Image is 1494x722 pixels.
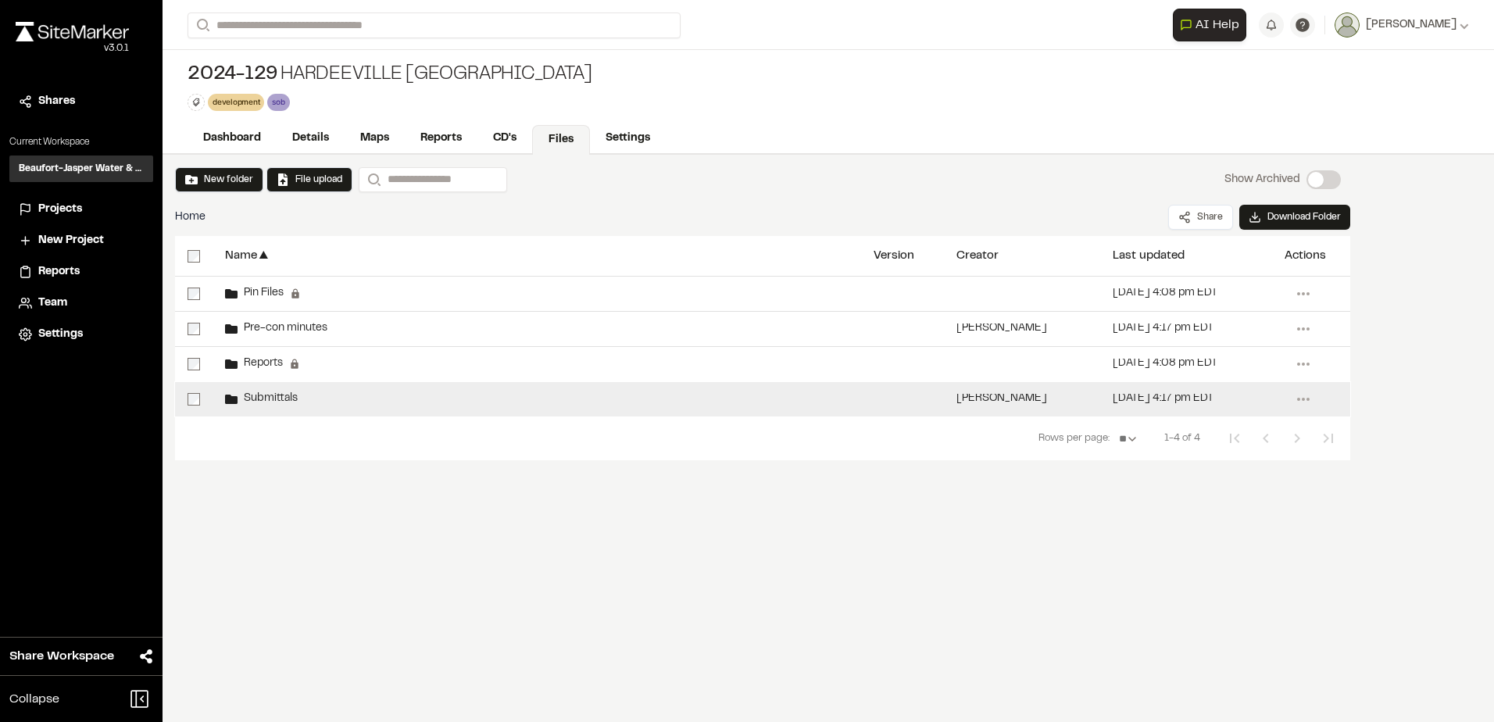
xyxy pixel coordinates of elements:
input: select-row-8f18e6a2370a4b5cf31e [188,323,200,335]
a: Details [277,123,345,153]
div: Submittals [225,393,298,406]
span: Shares [38,93,75,110]
span: Share Workspace [9,647,114,666]
button: New folder [185,173,253,187]
div: development [208,94,264,110]
button: File upload [266,167,352,192]
span: Collapse [9,690,59,709]
button: Search [188,13,216,38]
button: Search [359,167,387,192]
select: Rows per page: [1113,424,1146,455]
img: User [1335,13,1360,38]
div: Last updated [1113,250,1185,262]
span: Pre-con minutes [238,323,327,334]
span: [PERSON_NAME] [1366,16,1456,34]
span: New Project [38,232,104,249]
a: Team [19,295,144,312]
button: Download Folder [1239,205,1350,230]
span: Pin Files [238,288,284,298]
a: CD's [477,123,532,153]
span: Projects [38,201,82,218]
nav: breadcrumb [175,209,206,226]
div: Version [874,250,914,262]
input: select-row-6f06816287d95903c154 [188,288,200,300]
div: Pre-con minutes [225,323,327,335]
div: [DATE] 4:08 pm EDT [1113,359,1217,369]
button: First Page [1219,423,1250,454]
span: Submittals [238,394,298,404]
div: Reports [225,358,300,370]
span: AI Help [1196,16,1239,34]
a: Dashboard [188,123,277,153]
div: [PERSON_NAME] [956,323,1047,334]
input: select-row-88a2ffd3ae3e009196ac [188,393,200,406]
span: Settings [38,326,83,343]
button: Previous Page [1250,423,1281,454]
div: Open AI Assistant [1173,9,1253,41]
span: 2024-129 [188,63,277,88]
div: select-all-rowsName▲VersionCreatorLast updatedActionsselect-row-6f06816287d95903c154Pin Files[DAT... [175,236,1350,470]
div: sob [267,94,289,110]
button: Open AI Assistant [1173,9,1246,41]
img: rebrand.png [16,22,129,41]
a: Shares [19,93,144,110]
button: [PERSON_NAME] [1335,13,1469,38]
button: File upload [277,173,342,187]
span: Team [38,295,67,312]
span: Rows per page: [1038,431,1110,447]
span: 1-4 of 4 [1164,431,1200,447]
button: Share [1168,205,1233,230]
input: select-all-rows [188,250,200,263]
div: Name [225,250,257,262]
h3: Beaufort-Jasper Water & Sewer Authority [19,162,144,176]
a: Projects [19,201,144,218]
p: Show Archived [1224,171,1300,188]
span: Reports [38,263,80,281]
a: Reports [19,263,144,281]
a: Maps [345,123,405,153]
span: Reports [238,359,283,369]
div: [DATE] 4:17 pm EDT [1113,394,1213,404]
div: Oh geez...please don't... [16,41,129,55]
a: New Project [19,232,144,249]
div: Actions [1285,250,1326,262]
span: ▲ [257,248,270,263]
div: Pin Files [225,288,301,300]
div: [DATE] 4:08 pm EDT [1113,288,1217,298]
div: [DATE] 4:17 pm EDT [1113,323,1213,334]
div: Creator [956,250,999,262]
input: select-row-7a9d7602ff2669d5c4ce [188,358,200,370]
p: Current Workspace [9,135,153,149]
a: Reports [405,123,477,153]
a: Settings [19,326,144,343]
a: Files [532,125,590,155]
div: [PERSON_NAME] [956,394,1047,404]
button: Next Page [1281,423,1313,454]
button: Edit Tags [188,94,205,111]
a: Settings [590,123,666,153]
span: Home [175,209,206,226]
button: New folder [175,167,263,192]
button: Last Page [1313,423,1344,454]
div: Hardeeville [GEOGRAPHIC_DATA] [188,63,592,88]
